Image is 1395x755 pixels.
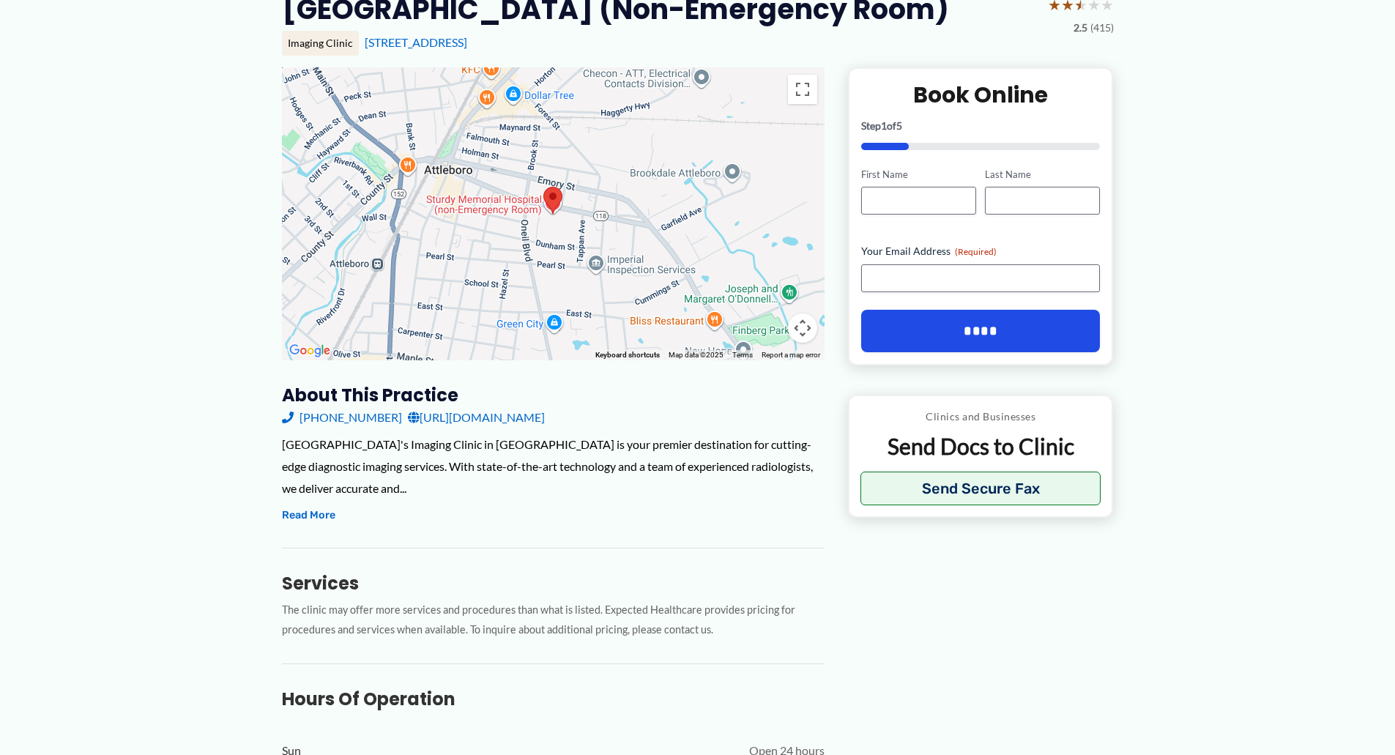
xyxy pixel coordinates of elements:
h3: About this practice [282,384,825,406]
a: Open this area in Google Maps (opens a new window) [286,341,334,360]
button: Toggle fullscreen view [788,75,817,104]
p: The clinic may offer more services and procedures than what is listed. Expected Healthcare provid... [282,600,825,640]
p: Step of [861,121,1101,131]
span: 2.5 [1074,18,1087,37]
label: First Name [861,168,976,182]
label: Your Email Address [861,244,1101,259]
div: Imaging Clinic [282,31,359,56]
a: [PHONE_NUMBER] [282,406,402,428]
button: Keyboard shortcuts [595,350,660,360]
span: 5 [896,119,902,132]
h3: Services [282,572,825,595]
p: Clinics and Businesses [860,407,1101,426]
p: Send Docs to Clinic [860,432,1101,461]
button: Map camera controls [788,313,817,343]
span: (Required) [955,246,997,257]
a: [STREET_ADDRESS] [365,35,467,49]
span: 1 [881,119,887,132]
h2: Book Online [861,81,1101,109]
button: Send Secure Fax [860,472,1101,505]
a: [URL][DOMAIN_NAME] [408,406,545,428]
label: Last Name [985,168,1100,182]
a: Terms [732,351,753,359]
div: [GEOGRAPHIC_DATA]'s Imaging Clinic in [GEOGRAPHIC_DATA] is your premier destination for cutting-e... [282,434,825,499]
span: (415) [1090,18,1114,37]
a: Report a map error [762,351,820,359]
h3: Hours of Operation [282,688,825,710]
button: Read More [282,507,335,524]
img: Google [286,341,334,360]
span: Map data ©2025 [669,351,723,359]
